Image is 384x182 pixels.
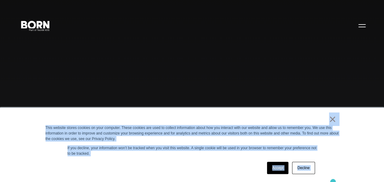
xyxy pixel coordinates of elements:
a: Accept [267,162,289,174]
a: Decline [292,162,315,174]
a: × [329,116,336,122]
div: This website stores cookies on your computer. These cookies are used to collect information about... [46,125,339,142]
button: Open [355,19,369,32]
p: If you decline, your information won’t be tracked when you visit this website. A single cookie wi... [68,145,317,156]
